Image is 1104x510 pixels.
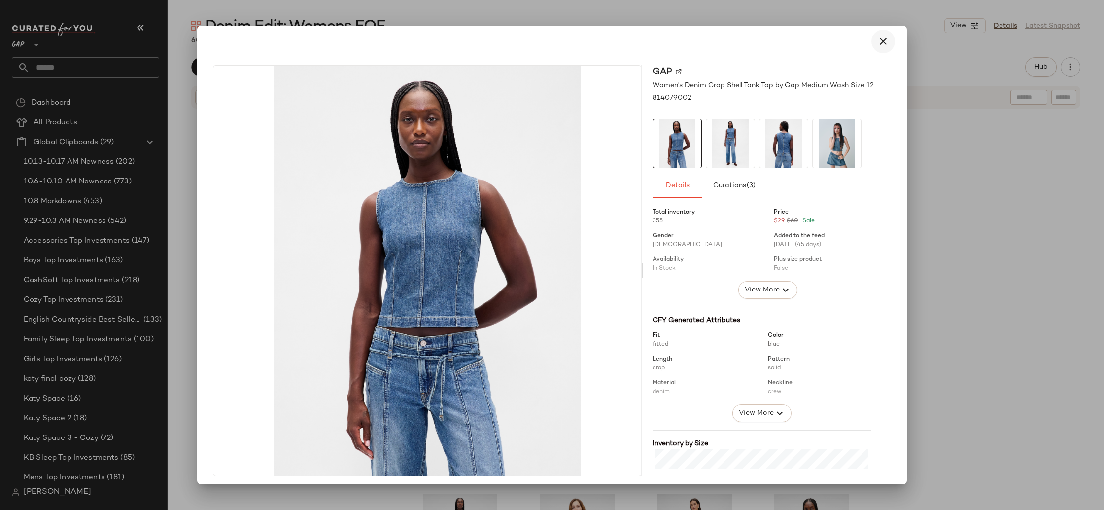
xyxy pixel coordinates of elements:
div: Inventory by Size [653,438,871,449]
img: cn60182694.jpg [653,119,701,168]
span: View More [738,407,774,419]
span: Women's Denim Crop Shell Tank Top by Gap Medium Wash Size 12 [653,80,874,91]
img: cn60181819.jpg [706,119,755,168]
button: View More [732,404,792,422]
span: (3) [746,182,756,190]
span: Curations [712,182,756,190]
span: 814079002 [653,93,691,103]
span: Gap [653,65,672,78]
img: svg%3e [676,69,682,74]
div: CFY Generated Attributes [653,315,871,326]
img: cn60803835.jpg [813,119,861,168]
span: Details [665,182,689,190]
img: cn60182694.jpg [213,66,641,476]
button: View More [738,281,797,299]
img: cn60181828.jpg [759,119,808,168]
span: View More [744,284,780,296]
